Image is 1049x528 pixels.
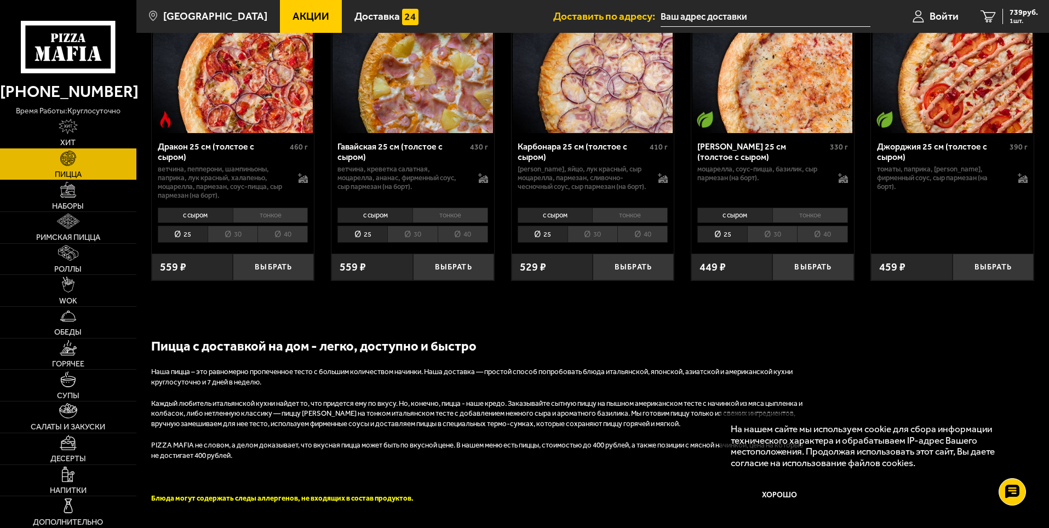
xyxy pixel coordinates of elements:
button: Выбрать [233,254,314,280]
span: 739 руб. [1010,9,1038,16]
span: Супы [57,392,79,399]
span: 559 ₽ [160,262,186,273]
p: томаты, паприка, [PERSON_NAME], фирменный соус, сыр пармезан (на борт). [877,165,1007,191]
button: Выбрать [593,254,674,280]
li: с сыром [158,208,233,223]
span: WOK [59,297,77,305]
span: Напитки [50,486,87,494]
span: Акции [293,11,329,21]
p: PIZZA MAFIA не словом, а делом доказывает, что вкусная пицца может быть по вкусной цене. В нашем ... [151,440,809,461]
button: Выбрать [953,254,1034,280]
span: Салаты и закуски [31,423,105,431]
p: На нашем сайте мы используем cookie для сбора информации технического характера и обрабатываем IP... [731,423,1017,469]
li: 25 [518,226,568,243]
span: Дополнительно [33,518,103,526]
div: Джорджия 25 см (толстое с сыром) [877,141,1007,162]
p: Каждый любитель итальянской кухни найдет то, что придется ему по вкусу. Но, конечно, пицца - наше... [151,399,809,430]
li: тонкое [233,208,308,223]
h2: Пицца с доставкой на дом - легко, доступно и быстро [151,337,809,355]
p: ветчина, пепперони, шампиньоны, паприка, лук красный, халапеньо, моцарелла, пармезан, соус-пицца,... [158,165,288,200]
div: Карбонара 25 см (толстое с сыром) [518,141,647,162]
li: 40 [257,226,308,243]
li: 30 [208,226,257,243]
li: с сыром [697,208,772,223]
span: 460 г [290,142,308,152]
span: 430 г [470,142,488,152]
img: 15daf4d41897b9f0e9f617042186c801.svg [402,9,419,25]
li: тонкое [772,208,848,223]
span: 330 г [830,142,848,152]
li: 25 [697,226,747,243]
span: 410 г [650,142,668,152]
div: Гавайская 25 см (толстое с сыром) [337,141,467,162]
span: Роллы [54,265,82,273]
span: 559 ₽ [340,262,366,273]
span: Пицца [55,170,82,178]
span: Войти [930,11,959,21]
div: [PERSON_NAME] 25 см (толстое с сыром) [697,141,827,162]
span: Доставка [354,11,400,21]
span: Римская пицца [36,233,100,241]
p: Наша пицца – это равномерно пропеченное тесто с большим количеством начинки. Наша доставка — прос... [151,367,809,388]
p: ветчина, креветка салатная, моцарелла, ананас, фирменный соус, сыр пармезан (на борт). [337,165,467,191]
input: Ваш адрес доставки [661,7,870,27]
span: 459 ₽ [879,262,905,273]
button: Хорошо [731,479,829,512]
span: 449 ₽ [700,262,726,273]
li: тонкое [592,208,668,223]
p: моцарелла, соус-пицца, базилик, сыр пармезан (на борт). [697,165,827,182]
span: 1 шт. [1010,18,1038,24]
span: Наборы [52,202,84,210]
li: 30 [387,226,437,243]
img: Острое блюдо [157,111,174,128]
span: Десерты [50,455,86,462]
span: Хит [60,139,76,146]
li: 25 [337,226,387,243]
span: Доставить по адресу: [553,11,661,21]
img: Вегетарианское блюдо [876,111,893,128]
span: 390 г [1010,142,1028,152]
li: 25 [158,226,208,243]
span: Обеды [54,328,82,336]
button: Выбрать [772,254,853,280]
li: 40 [797,226,847,243]
span: 529 ₽ [520,262,546,273]
li: 30 [747,226,797,243]
li: с сыром [518,208,593,223]
span: [GEOGRAPHIC_DATA] [163,11,267,21]
li: 30 [568,226,617,243]
button: Выбрать [413,254,494,280]
p: [PERSON_NAME], яйцо, лук красный, сыр Моцарелла, пармезан, сливочно-чесночный соус, сыр пармезан ... [518,165,647,191]
li: с сыром [337,208,412,223]
li: 40 [617,226,668,243]
span: Горячее [52,360,84,368]
li: тонкое [412,208,488,223]
li: 40 [438,226,488,243]
div: Дракон 25 см (толстое с сыром) [158,141,288,162]
img: Вегетарианское блюдо [697,111,713,128]
font: Блюда могут содержать следы аллергенов, не входящих в состав продуктов. [151,494,414,502]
